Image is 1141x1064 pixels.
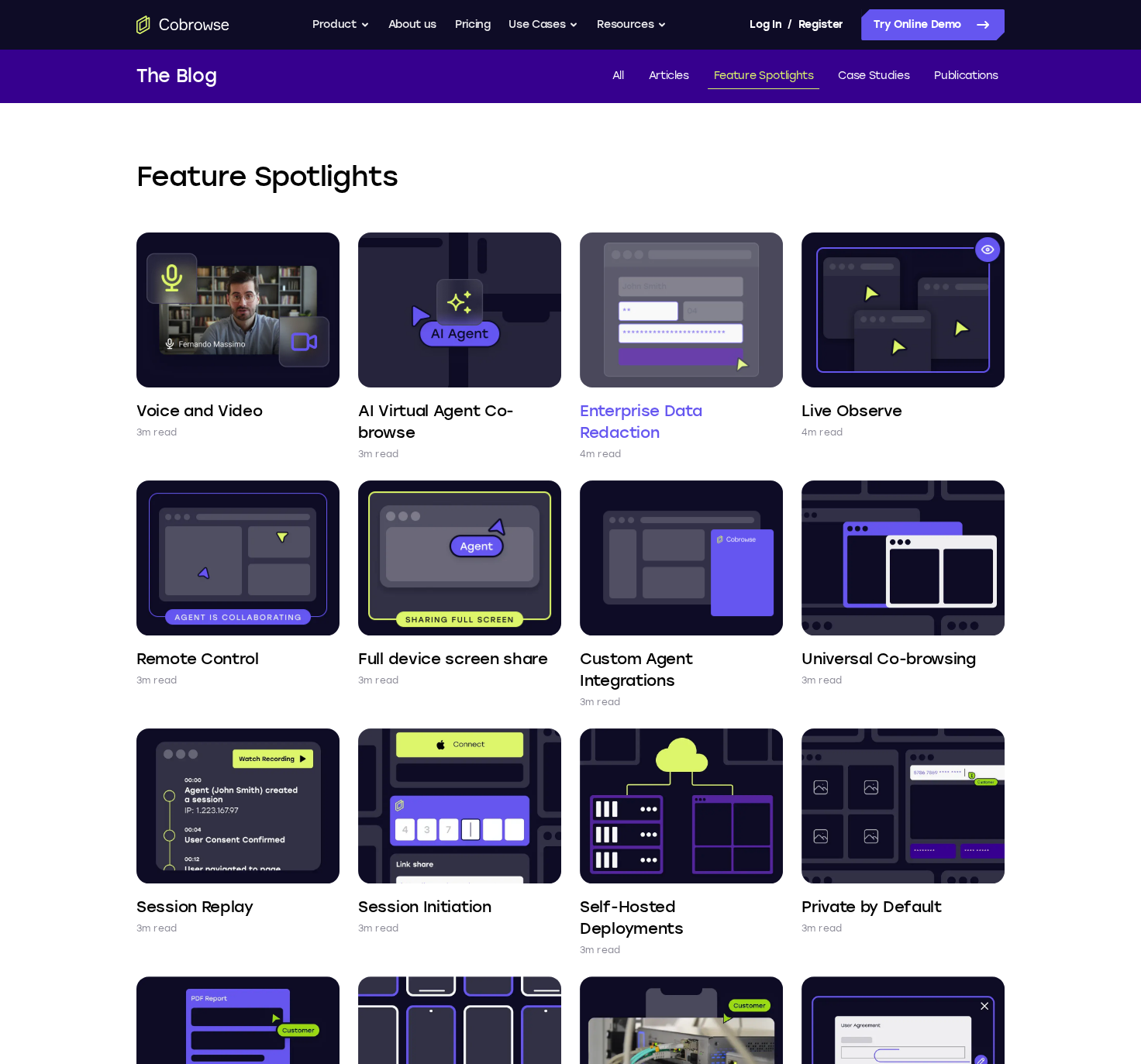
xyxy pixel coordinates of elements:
a: Remote Control 3m read [136,480,340,688]
p: 3m read [801,673,842,688]
a: About us [388,9,436,40]
p: 3m read [136,425,177,440]
button: Product [312,9,370,40]
img: AI Virtual Agent Co-browse [358,232,561,387]
img: Enterprise Data Redaction [580,232,783,387]
a: AI Virtual Agent Co-browse 3m read [358,232,561,462]
h4: Live Observe [801,400,901,422]
h4: AI Virtual Agent Co-browse [358,400,561,443]
h1: The Blog [136,62,216,90]
a: Self-Hosted Deployments 3m read [580,728,783,958]
a: Session Replay 3m read [136,728,340,936]
img: Remote Control [136,480,340,635]
img: Voice and Video [136,232,340,387]
h4: Session Initiation [358,896,491,918]
a: Private by Default 3m read [801,728,1005,936]
h4: Universal Co-browsing [801,648,976,670]
a: Enterprise Data Redaction 4m read [580,232,783,462]
h4: Full device screen share [358,648,548,670]
img: Universal Co-browsing [801,480,1005,635]
a: Full device screen share 3m read [358,480,561,688]
p: 4m read [580,446,621,462]
a: Register [798,9,843,40]
button: Resources [597,9,667,40]
img: Private by Default [801,728,1005,883]
span: / [788,15,792,34]
h2: Feature Spotlights [136,158,1005,195]
a: Articles [642,64,695,89]
a: Universal Co-browsing 3m read [801,480,1005,688]
h4: Session Replay [136,896,253,918]
p: 3m read [358,921,398,936]
img: Live Observe [801,232,1005,387]
p: 3m read [136,673,177,688]
button: Use Cases [508,9,578,40]
a: Voice and Video 3m read [136,232,340,440]
a: Log In [750,9,781,40]
a: Session Initiation 3m read [358,728,561,936]
p: 3m read [580,942,620,958]
img: Session Replay [136,728,340,883]
p: 4m read [801,425,843,440]
a: Case Studies [832,64,915,89]
p: 3m read [358,673,398,688]
a: Go to the home page [136,15,229,34]
a: Live Observe 4m read [801,232,1005,440]
p: 3m read [358,446,398,462]
h4: Custom Agent Integrations [580,648,783,691]
img: Session Initiation [358,728,561,883]
a: Feature Spotlights [708,64,820,89]
a: Try Online Demo [861,9,1005,40]
a: Custom Agent Integrations 3m read [580,480,783,710]
p: 3m read [801,921,842,936]
a: Publications [928,64,1005,89]
img: Full device screen share [358,480,561,635]
p: 3m read [136,921,177,936]
h4: Remote Control [136,648,259,670]
h4: Voice and Video [136,400,263,422]
img: Self-Hosted Deployments [580,728,783,883]
h4: Private by Default [801,896,942,918]
h4: Self-Hosted Deployments [580,896,783,939]
img: Custom Agent Integrations [580,480,783,635]
a: Pricing [455,9,491,40]
p: 3m read [580,694,620,710]
h4: Enterprise Data Redaction [580,400,783,443]
a: All [606,64,630,89]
